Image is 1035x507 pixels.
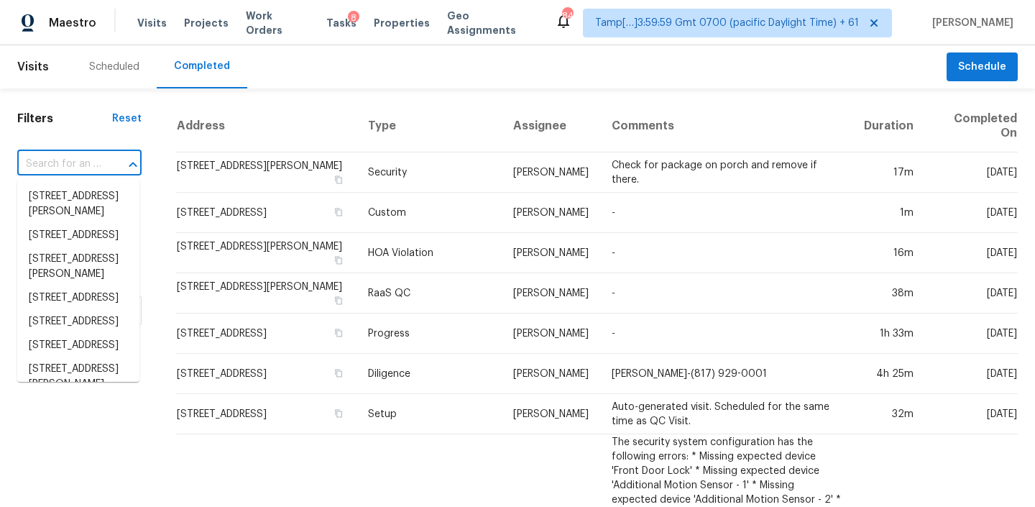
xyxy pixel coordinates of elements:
[356,394,501,434] td: Setup
[925,152,1018,193] td: [DATE]
[49,16,96,30] span: Maestro
[17,247,139,286] li: [STREET_ADDRESS][PERSON_NAME]
[246,9,309,37] span: Work Orders
[958,58,1006,76] span: Schedule
[502,233,600,273] td: [PERSON_NAME]
[112,111,142,126] div: Reset
[502,273,600,314] td: [PERSON_NAME]
[502,193,600,233] td: [PERSON_NAME]
[356,193,501,233] td: Custom
[326,18,356,28] span: Tasks
[332,294,345,307] button: Copy Address
[502,394,600,434] td: [PERSON_NAME]
[600,193,852,233] td: -
[332,367,345,380] button: Copy Address
[356,354,501,394] td: Diligence
[447,9,538,37] span: Geo Assignments
[600,100,852,152] th: Comments
[176,100,356,152] th: Address
[356,233,501,273] td: HOA Violation
[176,394,356,434] td: [STREET_ADDRESS]
[852,193,925,233] td: 1m
[17,111,112,126] h1: Filters
[17,286,139,310] li: [STREET_ADDRESS]
[600,152,852,193] td: Check for package on porch and remove if there.
[562,9,572,23] div: 841
[925,273,1018,314] td: [DATE]
[332,254,345,267] button: Copy Address
[852,394,925,434] td: 32m
[502,152,600,193] td: [PERSON_NAME]
[17,153,101,175] input: Search for an address...
[174,59,230,73] div: Completed
[925,100,1018,152] th: Completed On
[176,273,356,314] td: [STREET_ADDRESS][PERSON_NAME]
[852,314,925,354] td: 1h 33m
[348,11,359,25] div: 8
[356,314,501,354] td: Progress
[502,354,600,394] td: [PERSON_NAME]
[89,60,139,74] div: Scheduled
[356,273,501,314] td: RaaS QC
[17,51,49,83] span: Visits
[502,314,600,354] td: [PERSON_NAME]
[332,206,345,219] button: Copy Address
[17,224,139,247] li: [STREET_ADDRESS]
[17,334,139,357] li: [STREET_ADDRESS]
[925,314,1018,354] td: [DATE]
[595,16,859,30] span: Tamp[…]3:59:59 Gmt 0700 (pacific Daylight Time) + 61
[176,193,356,233] td: [STREET_ADDRESS]
[17,185,139,224] li: [STREET_ADDRESS][PERSON_NAME]
[176,233,356,273] td: [STREET_ADDRESS][PERSON_NAME]
[600,233,852,273] td: -
[176,354,356,394] td: [STREET_ADDRESS]
[137,16,167,30] span: Visits
[925,193,1018,233] td: [DATE]
[356,100,501,152] th: Type
[184,16,229,30] span: Projects
[852,152,925,193] td: 17m
[17,357,139,396] li: [STREET_ADDRESS][PERSON_NAME]
[852,273,925,314] td: 38m
[852,354,925,394] td: 4h 25m
[852,100,925,152] th: Duration
[600,354,852,394] td: [PERSON_NAME]-(817) 929-0001
[600,394,852,434] td: Auto-generated visit. Scheduled for the same time as QC Visit.
[176,152,356,193] td: [STREET_ADDRESS][PERSON_NAME]
[123,155,143,175] button: Close
[600,314,852,354] td: -
[926,16,1013,30] span: [PERSON_NAME]
[17,310,139,334] li: [STREET_ADDRESS]
[332,326,345,339] button: Copy Address
[852,233,925,273] td: 16m
[925,354,1018,394] td: [DATE]
[332,407,345,420] button: Copy Address
[356,152,501,193] td: Security
[176,314,356,354] td: [STREET_ADDRESS]
[600,273,852,314] td: -
[374,16,430,30] span: Properties
[332,173,345,186] button: Copy Address
[925,233,1018,273] td: [DATE]
[502,100,600,152] th: Assignee
[925,394,1018,434] td: [DATE]
[947,52,1018,82] button: Schedule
